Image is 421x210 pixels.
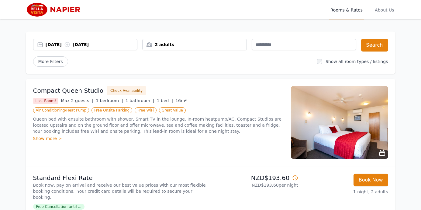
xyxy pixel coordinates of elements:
p: Standard Flexi Rate [33,174,208,182]
span: Max 2 guests | [61,98,93,103]
span: Free Onsite Parking [91,107,132,113]
span: Free Cancellation until ... [33,204,85,210]
div: [DATE] [DATE] [46,42,137,48]
p: NZD$193.60 per night [213,182,298,188]
button: Check Availability [107,86,146,95]
p: 1 night, 2 adults [303,189,388,195]
span: More Filters [33,56,68,67]
div: Show more > [33,135,284,142]
span: Great Value [159,107,186,113]
label: Show all room types / listings [326,59,388,64]
span: 16m² [175,98,187,103]
div: 2 adults [143,42,247,48]
span: Free WiFi [135,107,157,113]
span: Last Room! [33,98,59,104]
img: Bella Vista Napier [26,2,85,17]
span: 1 bed | [157,98,173,103]
button: Book Now [354,174,388,186]
span: 1 bedroom | [96,98,123,103]
p: NZD$193.60 [213,174,298,182]
h3: Compact Queen Studio [33,86,104,95]
button: Search [361,39,388,52]
span: Air Conditioning/Heat Pump [33,107,89,113]
p: Book now, pay on arrival and receive our best value prices with our most flexible booking conditi... [33,182,208,200]
span: 1 bathroom | [126,98,154,103]
p: Queen bed with ensuite bathroom with shower, Smart TV in the lounge. In-room heatpump/AC. Compact... [33,116,284,134]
